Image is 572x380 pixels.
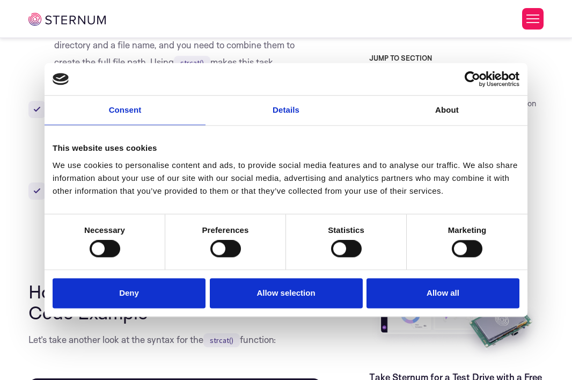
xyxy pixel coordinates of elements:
[174,56,210,70] code: strcat()
[328,225,364,235] strong: Statistics
[53,278,206,309] button: Deny
[53,142,519,155] div: This website uses cookies
[28,13,106,26] img: sternum iot
[448,225,487,235] strong: Marketing
[366,96,527,125] a: About
[84,225,125,235] strong: Necessary
[28,19,322,88] li: Let’s say you have a base directory and a file name, and you need to combine them to create the f...
[28,101,322,170] li: For example, you might have a form where users can enter their first and last names separately. Y...
[53,159,519,198] div: We use cookies to personalise content and ads, to provide social media features and to analyse ou...
[202,225,249,235] strong: Preferences
[206,96,366,125] a: Details
[53,73,69,85] img: logo
[366,278,519,309] button: Allow all
[210,278,363,309] button: Allow selection
[28,281,322,323] h2: How strcat() Works: Syntax and Code Example
[522,8,544,30] button: Toggle Menu
[369,54,544,62] h3: JUMP TO SECTION
[28,182,322,268] li: You can start with a base query and then append different clauses based on certain conditions. Al...
[45,96,206,125] a: Consent
[203,333,240,347] code: strcat()
[426,71,519,87] a: Usercentrics Cookiebot - opens in a new window
[28,331,322,348] p: Let’s take another look at the syntax for the function:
